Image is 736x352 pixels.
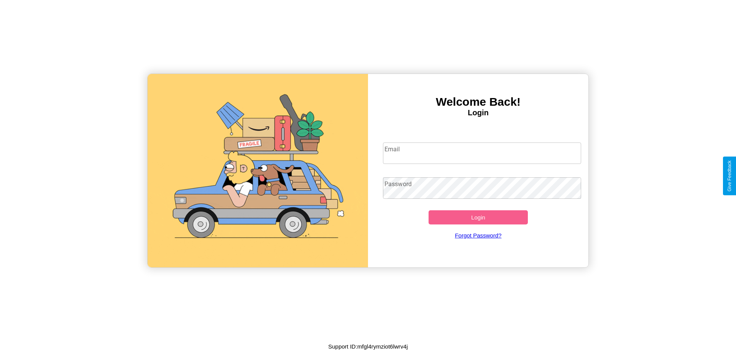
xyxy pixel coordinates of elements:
[368,95,588,108] h3: Welcome Back!
[727,160,732,192] div: Give Feedback
[328,341,408,352] p: Support ID: mfgl4rymziot6lwrv4j
[429,210,528,224] button: Login
[148,74,368,267] img: gif
[368,108,588,117] h4: Login
[379,224,578,246] a: Forgot Password?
